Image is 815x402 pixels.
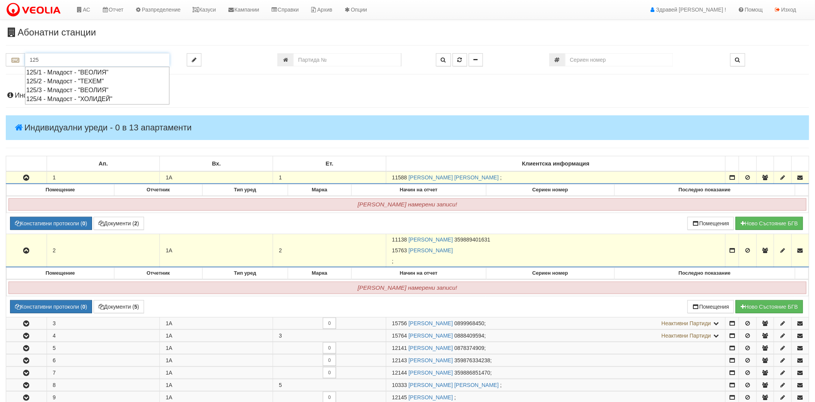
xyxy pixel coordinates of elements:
[160,317,273,329] td: 1А
[82,304,86,310] b: 0
[160,367,273,378] td: 1А
[392,382,407,388] span: Партида №
[522,160,589,167] b: Клиентска информация
[392,394,407,400] span: Партида №
[160,342,273,354] td: 1А
[392,236,407,243] span: Партида №
[114,184,203,196] th: Отчетник
[94,217,144,230] button: Документи (2)
[293,53,401,66] input: Партида №
[160,329,273,341] td: 1А
[409,357,453,363] a: [PERSON_NAME]
[409,370,453,376] a: [PERSON_NAME]
[273,156,386,172] td: Ет.: No sort applied, sorting is disabled
[279,333,282,339] span: 3
[288,184,351,196] th: Марка
[736,300,803,313] button: Новo Състояние БГВ
[358,201,457,208] i: [PERSON_NAME] намерени записи!
[386,234,725,267] td: ;
[47,354,160,366] td: 6
[6,156,47,172] td: : No sort applied, sorting is disabled
[160,234,273,267] td: 1А
[386,329,725,341] td: ;
[409,174,499,181] a: [PERSON_NAME] [PERSON_NAME]
[392,247,407,253] span: Партида №
[160,156,273,172] td: Вх.: No sort applied, sorting is disabled
[392,333,407,339] span: Партида №
[662,333,711,339] span: Неактивни Партиди
[114,268,203,279] th: Отчетник
[756,156,774,172] td: : No sort applied, sorting is disabled
[409,247,453,253] a: [PERSON_NAME]
[10,217,92,230] button: Констативни протоколи (0)
[25,53,169,66] input: Абонатна станция
[454,345,485,351] span: 0878374909
[662,320,711,326] span: Неактивни Партиди
[351,268,486,279] th: Начин на отчет
[203,268,288,279] th: Тип уред
[160,379,273,391] td: 1А
[392,370,407,376] span: Партида №
[47,317,160,329] td: 3
[454,357,490,363] span: 359876334238
[6,27,809,37] h3: Абонатни станции
[774,156,792,172] td: : No sort applied, sorting is disabled
[454,333,485,339] span: 0888409594
[392,345,407,351] span: Партида №
[160,171,273,184] td: 1А
[454,236,490,243] span: 359889401631
[386,156,725,172] td: Клиентска информация: No sort applied, sorting is disabled
[409,320,453,326] a: [PERSON_NAME]
[392,320,407,326] span: Партида №
[688,217,735,230] button: Помещения
[386,171,725,184] td: ;
[47,156,160,172] td: Ап.: No sort applied, sorting is disabled
[6,115,809,140] h4: Индивидуални уреди - 0 в 13 апартаменти
[6,2,64,18] img: VeoliaLogo.png
[358,284,457,291] i: [PERSON_NAME] намерени записи!
[386,367,725,378] td: ;
[486,268,614,279] th: Сериен номер
[94,300,144,313] button: Документи (5)
[47,342,160,354] td: 5
[614,184,795,196] th: Последно показание
[739,156,756,172] td: : No sort applied, sorting is disabled
[409,333,453,339] a: [PERSON_NAME]
[82,220,86,226] b: 0
[409,394,453,400] a: [PERSON_NAME]
[279,382,282,388] span: 5
[288,268,351,279] th: Марка
[47,367,160,378] td: 7
[26,68,168,77] div: 125/1 - Младост - "ВЕОЛИЯ"
[486,184,614,196] th: Сериен номер
[6,92,809,100] h4: Информация
[392,174,407,181] span: Партида №
[99,160,108,167] b: Ап.
[409,345,453,351] a: [PERSON_NAME]
[351,184,486,196] th: Начин на отчет
[614,268,795,279] th: Последно показание
[409,382,499,388] a: [PERSON_NAME] [PERSON_NAME]
[409,236,453,243] a: [PERSON_NAME]
[26,86,168,95] div: 125/3 - Младост - "ВЕОЛИЯ"
[134,304,138,310] b: 5
[386,317,725,329] td: ;
[279,247,282,253] span: 2
[160,354,273,366] td: 1А
[386,354,725,366] td: ;
[7,184,114,196] th: Помещение
[726,156,739,172] td: : No sort applied, sorting is disabled
[565,53,673,66] input: Сериен номер
[47,234,160,267] td: 2
[26,95,168,103] div: 125/4 - Младост - "ХОЛИДЕЙ"
[212,160,221,167] b: Вх.
[47,171,160,184] td: 1
[279,174,282,181] span: 1
[26,77,168,86] div: 125/2 - Младост - "ТЕХЕМ"
[386,379,725,391] td: ;
[688,300,735,313] button: Помещения
[203,184,288,196] th: Тип уред
[792,156,809,172] td: : No sort applied, sorting is disabled
[386,342,725,354] td: ;
[736,217,803,230] button: Новo Състояние БГВ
